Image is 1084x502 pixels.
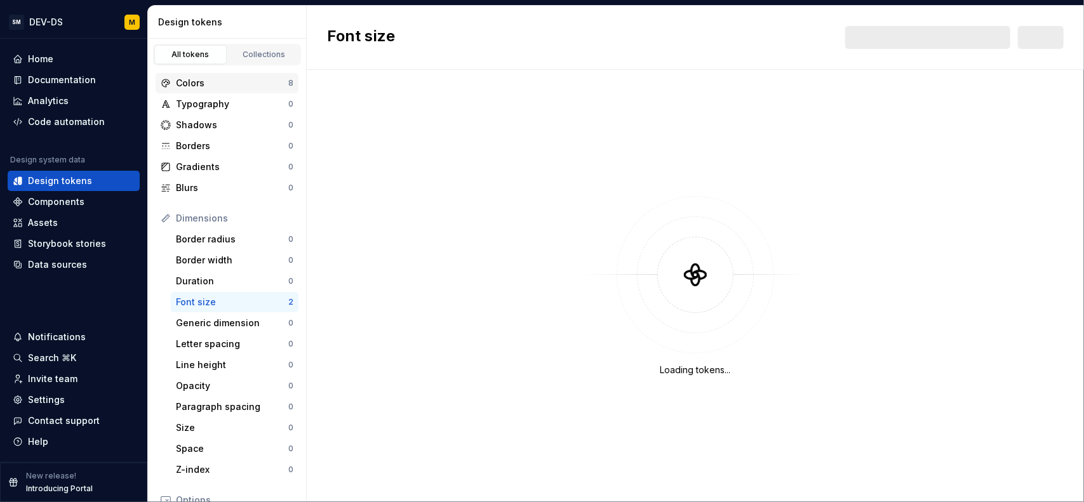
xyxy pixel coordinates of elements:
[288,360,293,370] div: 0
[8,49,140,69] a: Home
[28,216,58,229] div: Assets
[156,73,298,93] a: Colors8
[28,237,106,250] div: Storybook stories
[176,254,288,267] div: Border width
[28,393,65,406] div: Settings
[28,258,87,271] div: Data sources
[8,213,140,233] a: Assets
[8,369,140,389] a: Invite team
[171,271,298,291] a: Duration0
[28,195,84,208] div: Components
[171,397,298,417] a: Paragraph spacing0
[28,74,96,86] div: Documentation
[8,171,140,191] a: Design tokens
[176,338,288,350] div: Letter spacing
[176,380,288,392] div: Opacity
[156,94,298,114] a: Typography0
[176,359,288,371] div: Line height
[176,161,288,173] div: Gradients
[176,442,288,455] div: Space
[10,155,85,165] div: Design system data
[171,439,298,459] a: Space0
[171,292,298,312] a: Font size2
[156,115,298,135] a: Shadows0
[176,317,288,329] div: Generic dimension
[176,182,288,194] div: Blurs
[8,234,140,254] a: Storybook stories
[28,435,48,448] div: Help
[8,254,140,275] a: Data sources
[288,276,293,286] div: 0
[171,313,298,333] a: Generic dimension0
[288,162,293,172] div: 0
[129,17,135,27] div: M
[28,53,53,65] div: Home
[9,15,24,30] div: SM
[158,16,301,29] div: Design tokens
[171,418,298,438] a: Size0
[176,421,288,434] div: Size
[171,376,298,396] a: Opacity0
[660,364,731,376] div: Loading tokens...
[232,50,296,60] div: Collections
[28,373,77,385] div: Invite team
[176,296,288,308] div: Font size
[159,50,222,60] div: All tokens
[3,8,145,36] button: SMDEV-DSM
[288,318,293,328] div: 0
[176,140,288,152] div: Borders
[288,402,293,412] div: 0
[176,212,293,225] div: Dimensions
[8,432,140,452] button: Help
[288,423,293,433] div: 0
[26,484,93,494] p: Introducing Portal
[176,463,288,476] div: Z-index
[171,229,298,249] a: Border radius0
[156,178,298,198] a: Blurs0
[28,352,76,364] div: Search ⌘K
[8,91,140,111] a: Analytics
[171,459,298,480] a: Z-index0
[288,141,293,151] div: 0
[156,136,298,156] a: Borders0
[8,70,140,90] a: Documentation
[288,120,293,130] div: 0
[156,157,298,177] a: Gradients0
[176,98,288,110] div: Typography
[8,390,140,410] a: Settings
[288,78,293,88] div: 8
[28,95,69,107] div: Analytics
[288,234,293,244] div: 0
[288,99,293,109] div: 0
[171,334,298,354] a: Letter spacing0
[176,275,288,287] div: Duration
[26,471,76,481] p: New release!
[288,465,293,475] div: 0
[28,175,92,187] div: Design tokens
[288,183,293,193] div: 0
[288,381,293,391] div: 0
[176,119,288,131] div: Shadows
[288,444,293,454] div: 0
[176,400,288,413] div: Paragraph spacing
[327,26,395,49] h2: Font size
[28,414,100,427] div: Contact support
[171,250,298,270] a: Border width0
[8,192,140,212] a: Components
[171,355,298,375] a: Line height0
[8,327,140,347] button: Notifications
[288,255,293,265] div: 0
[29,16,63,29] div: DEV-DS
[28,116,105,128] div: Code automation
[8,348,140,368] button: Search ⌘K
[176,233,288,246] div: Border radius
[28,331,86,343] div: Notifications
[8,112,140,132] a: Code automation
[288,339,293,349] div: 0
[288,297,293,307] div: 2
[176,77,288,89] div: Colors
[8,411,140,431] button: Contact support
